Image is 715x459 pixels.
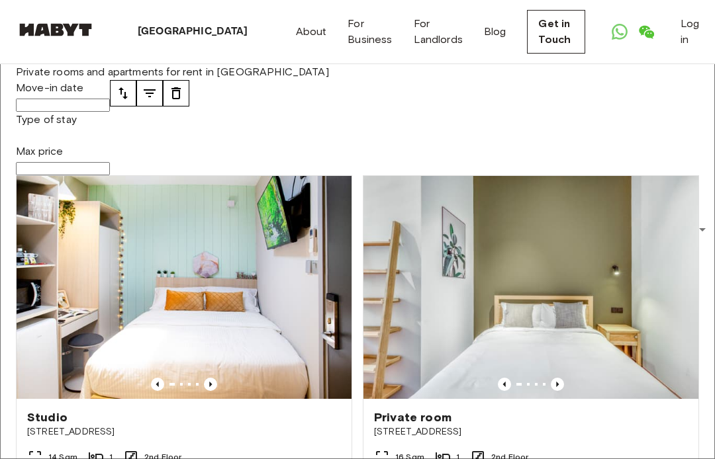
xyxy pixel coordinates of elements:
[296,24,327,40] a: About
[551,378,564,391] button: Previous image
[633,19,659,45] a: Open WeChat
[138,24,248,40] p: [GEOGRAPHIC_DATA]
[363,176,698,399] img: Marketing picture of unit SG-01-021-008-01
[606,19,633,45] a: Open WhatsApp
[484,24,506,40] a: Blog
[374,409,452,425] span: Private room
[136,80,163,106] button: tune
[16,99,110,112] input: Choose date
[16,81,83,94] label: Move-in date
[348,16,392,48] a: For Business
[16,113,77,126] label: Type of stay
[414,16,463,48] a: For Landlords
[498,378,511,391] button: Previous image
[681,16,699,48] a: Log in
[16,65,329,78] span: Private rooms and apartments for rent in [GEOGRAPHIC_DATA]
[16,23,95,36] img: Habyt
[17,176,352,399] img: Marketing picture of unit SG-01-111-002-001
[163,80,189,106] button: tune
[374,425,688,438] span: [STREET_ADDRESS]
[27,425,341,438] span: [STREET_ADDRESS]
[16,145,63,157] label: Max price
[110,80,136,106] button: tune
[527,10,585,54] a: Get in Touch
[204,378,217,391] button: Previous image
[27,409,68,425] span: Studio
[151,378,164,391] button: Previous image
